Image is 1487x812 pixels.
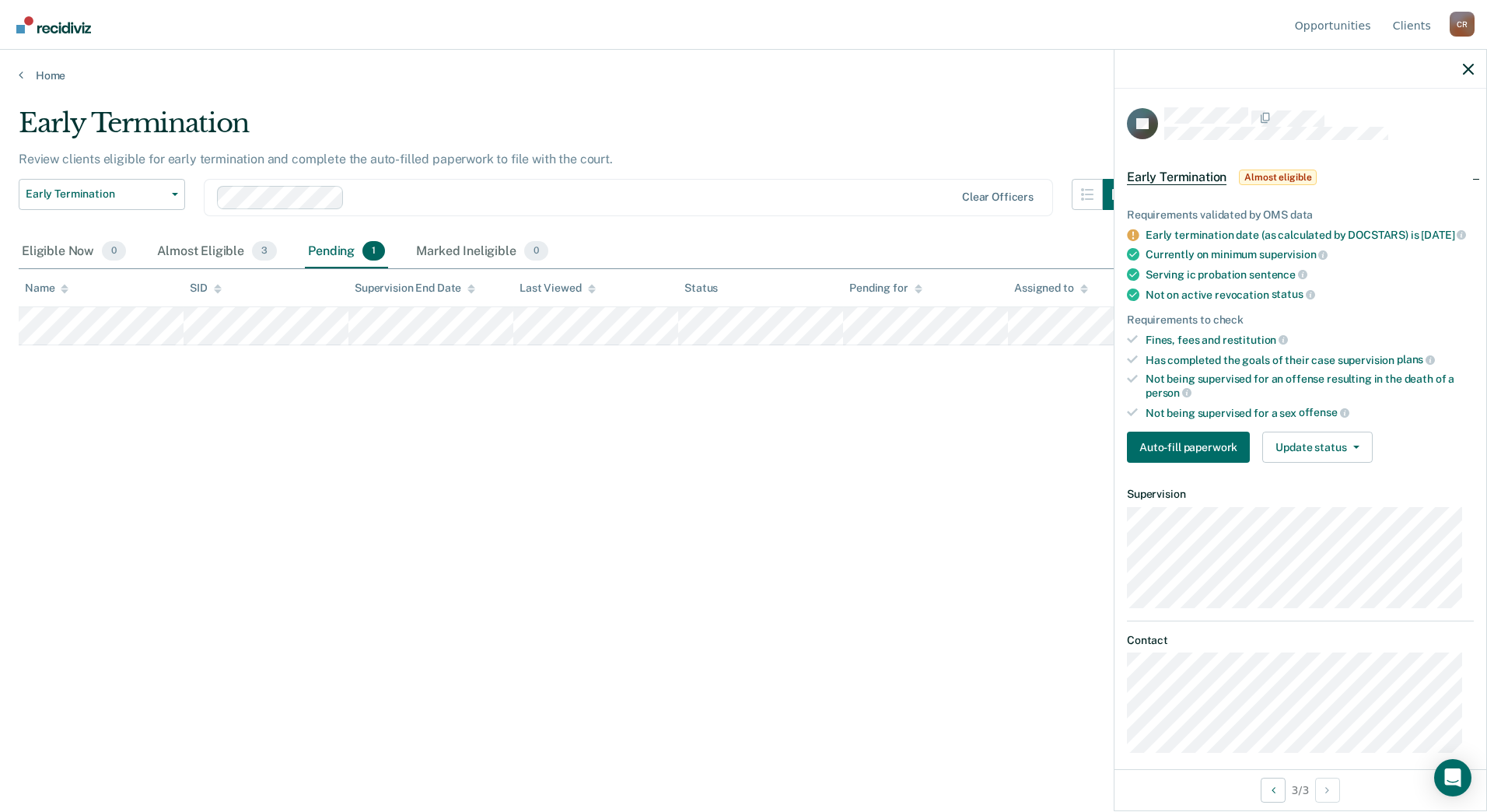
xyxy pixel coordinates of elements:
[1146,373,1474,399] div: Not being supervised for an offense resulting in the death of a
[154,235,280,269] div: Almost Eligible
[305,235,388,269] div: Pending
[1146,247,1474,261] div: Currently on minimum
[1146,288,1474,302] div: Not on active revocation
[25,282,68,295] div: Name
[1450,12,1475,37] button: Profile dropdown button
[252,241,277,261] span: 3
[1299,406,1349,418] span: offense
[1272,288,1315,300] span: status
[1434,759,1471,796] div: Open Intercom Messenger
[1127,170,1226,185] span: Early Termination
[1261,778,1286,803] button: Previous Opportunity
[1450,12,1475,37] div: C R
[1397,353,1435,366] span: plans
[1239,170,1317,185] span: Almost eligible
[355,282,475,295] div: Supervision End Date
[1127,634,1474,647] dt: Contact
[1223,334,1288,346] span: restitution
[16,16,91,33] img: Recidiviz
[413,235,551,269] div: Marked Ineligible
[1127,208,1474,222] div: Requirements validated by OMS data
[26,187,166,201] span: Early Termination
[1146,387,1191,399] span: person
[1114,769,1486,810] div: 3 / 3
[362,241,385,261] span: 1
[1146,353,1474,367] div: Has completed the goals of their case supervision
[19,235,129,269] div: Eligible Now
[1127,432,1256,463] a: Navigate to form link
[1315,778,1340,803] button: Next Opportunity
[1262,432,1372,463] button: Update status
[102,241,126,261] span: 0
[19,68,1468,82] a: Home
[1146,228,1474,242] div: Early termination date (as calculated by DOCSTARS) is [DATE]
[1114,152,1486,202] div: Early TerminationAlmost eligible
[524,241,548,261] span: 0
[190,282,222,295] div: SID
[849,282,922,295] div: Pending for
[962,191,1034,204] div: Clear officers
[1127,313,1474,327] div: Requirements to check
[684,282,718,295] div: Status
[1146,333,1474,347] div: Fines, fees and
[1249,268,1307,281] span: sentence
[1146,268,1474,282] div: Serving ic probation
[19,107,1134,152] div: Early Termination
[1259,248,1328,261] span: supervision
[520,282,595,295] div: Last Viewed
[1146,406,1474,420] div: Not being supervised for a sex
[1127,488,1474,501] dt: Supervision
[1014,282,1087,295] div: Assigned to
[19,152,613,166] p: Review clients eligible for early termination and complete the auto-filled paperwork to file with...
[1127,432,1250,463] button: Auto-fill paperwork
